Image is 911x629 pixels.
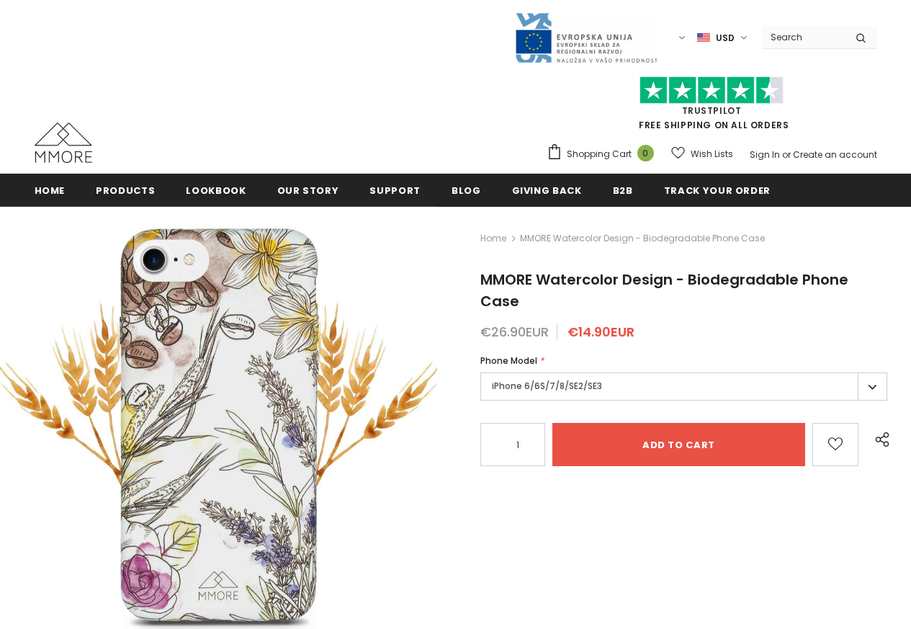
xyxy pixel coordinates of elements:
[480,269,848,311] span: MMORE Watercolor Design - Biodegradable Phone Case
[514,31,658,43] a: Javni Razpis
[664,174,771,206] a: Track your order
[452,184,481,197] span: Blog
[547,143,661,165] a: Shopping Cart 0
[186,174,246,206] a: Lookbook
[277,184,339,197] span: Our Story
[664,184,771,197] span: Track your order
[750,148,780,161] a: Sign In
[547,83,877,131] span: FREE SHIPPING ON ALL ORDERS
[369,174,421,206] a: support
[480,323,549,341] span: €26.90EUR
[35,122,92,163] img: MMORE Cases
[682,104,742,117] a: Trustpilot
[613,184,633,197] span: B2B
[637,145,654,161] span: 0
[782,148,791,161] span: or
[277,174,339,206] a: Our Story
[793,148,877,161] a: Create an account
[567,147,632,161] span: Shopping Cart
[520,230,765,247] span: MMORE Watercolor Design - Biodegradable Phone Case
[35,184,66,197] span: Home
[716,31,735,45] span: USD
[480,373,887,401] label: iPhone 6/6S/7/8/SE2/SE3
[691,147,733,161] span: Wish Lists
[640,76,784,104] img: Trust Pilot Stars
[514,12,658,64] img: Javni Razpis
[452,174,481,206] a: Blog
[512,174,582,206] a: Giving back
[697,32,710,44] img: USD
[369,184,421,197] span: support
[512,184,582,197] span: Giving back
[480,230,506,247] a: Home
[96,184,155,197] span: Products
[552,423,805,466] input: Add to cart
[35,174,66,206] a: Home
[186,184,246,197] span: Lookbook
[567,323,634,341] span: €14.90EUR
[762,27,845,48] input: Search Site
[480,354,537,367] span: Phone Model
[96,174,155,206] a: Products
[671,141,733,166] a: Wish Lists
[613,174,633,206] a: B2B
